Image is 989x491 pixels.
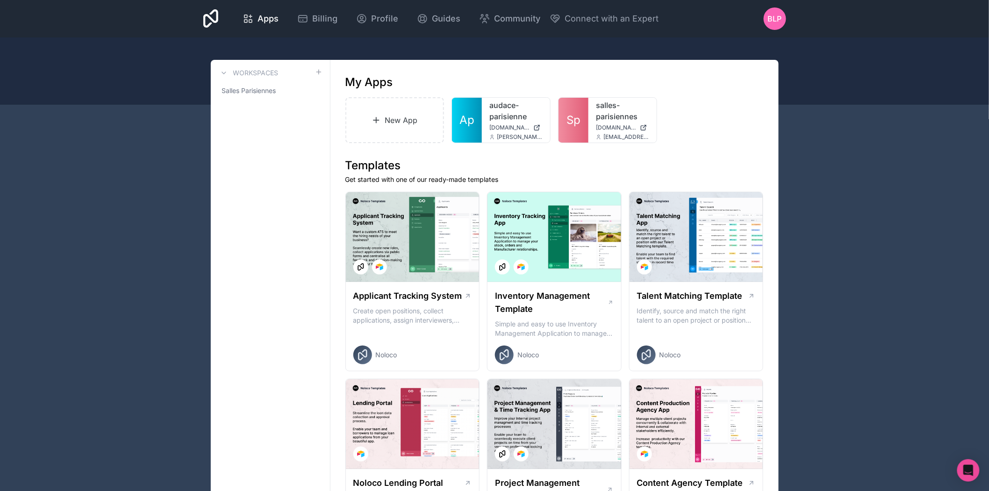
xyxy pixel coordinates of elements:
[659,350,681,360] span: Noloco
[235,8,286,29] a: Apps
[641,263,648,271] img: Airtable Logo
[637,289,743,303] h1: Talent Matching Template
[472,8,548,29] a: Community
[371,12,398,25] span: Profile
[637,306,756,325] p: Identify, source and match the right talent to an open project or position with our Talent Matchi...
[345,175,764,184] p: Get started with one of our ready-made templates
[637,477,743,490] h1: Content Agency Template
[222,86,276,95] span: Salles Parisiennes
[596,100,649,122] a: salles-parisiennes
[550,12,659,25] button: Connect with an Expert
[957,459,980,482] div: Open Intercom Messenger
[258,12,279,25] span: Apps
[353,477,444,490] h1: Noloco Lending Portal
[376,350,397,360] span: Noloco
[353,306,472,325] p: Create open positions, collect applications, assign interviewers, centralise candidate feedback a...
[357,450,365,458] img: Airtable Logo
[517,350,539,360] span: Noloco
[349,8,406,29] a: Profile
[432,12,460,25] span: Guides
[566,113,580,128] span: Sp
[768,13,782,24] span: BLP
[596,124,636,131] span: [DOMAIN_NAME]
[218,67,279,79] a: Workspaces
[459,113,474,128] span: Ap
[517,263,525,271] img: Airtable Logo
[218,82,322,99] a: Salles Parisiennes
[497,133,543,141] span: [PERSON_NAME][EMAIL_ADDRESS][PERSON_NAME][DOMAIN_NAME]
[376,263,383,271] img: Airtable Logo
[641,450,648,458] img: Airtable Logo
[489,100,543,122] a: audace-parisienne
[312,12,337,25] span: Billing
[495,319,614,338] p: Simple and easy to use Inventory Management Application to manage your stock, orders and Manufact...
[517,450,525,458] img: Airtable Logo
[345,158,764,173] h1: Templates
[233,68,279,78] h3: Workspaces
[409,8,468,29] a: Guides
[559,98,588,143] a: Sp
[495,289,607,316] h1: Inventory Management Template
[290,8,345,29] a: Billing
[345,97,444,143] a: New App
[565,12,659,25] span: Connect with an Expert
[603,133,649,141] span: [EMAIL_ADDRESS][DOMAIN_NAME]
[353,289,462,303] h1: Applicant Tracking System
[494,12,540,25] span: Community
[596,124,649,131] a: [DOMAIN_NAME]
[345,75,393,90] h1: My Apps
[489,124,543,131] a: [DOMAIN_NAME]
[489,124,530,131] span: [DOMAIN_NAME]
[452,98,482,143] a: Ap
